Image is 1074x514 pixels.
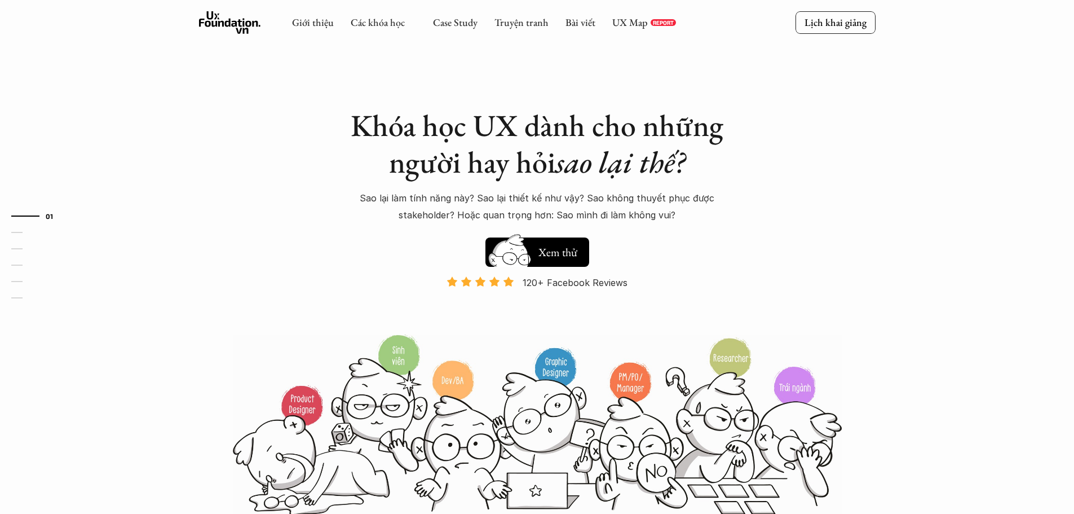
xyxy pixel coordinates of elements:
a: Bài viết [565,16,595,29]
a: Case Study [433,16,478,29]
a: 01 [11,209,65,223]
p: Lịch khai giảng [805,16,867,29]
em: sao lại thế? [555,142,685,182]
a: Truyện tranh [494,16,549,29]
h1: Khóa học UX dành cho những người hay hỏi [340,107,735,181]
a: Các khóa học [351,16,405,29]
a: Xem thử [485,232,589,267]
p: 120+ Facebook Reviews [523,274,627,291]
a: Giới thiệu [292,16,334,29]
a: REPORT [651,19,676,26]
a: UX Map [612,16,648,29]
strong: 01 [46,212,54,220]
p: REPORT [653,19,674,26]
a: 120+ Facebook Reviews [437,276,638,333]
a: Lịch khai giảng [795,11,876,33]
p: Sao lại làm tính năng này? Sao lại thiết kế như vậy? Sao không thuyết phục được stakeholder? Hoặc... [340,190,735,224]
h5: Xem thử [538,244,577,260]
